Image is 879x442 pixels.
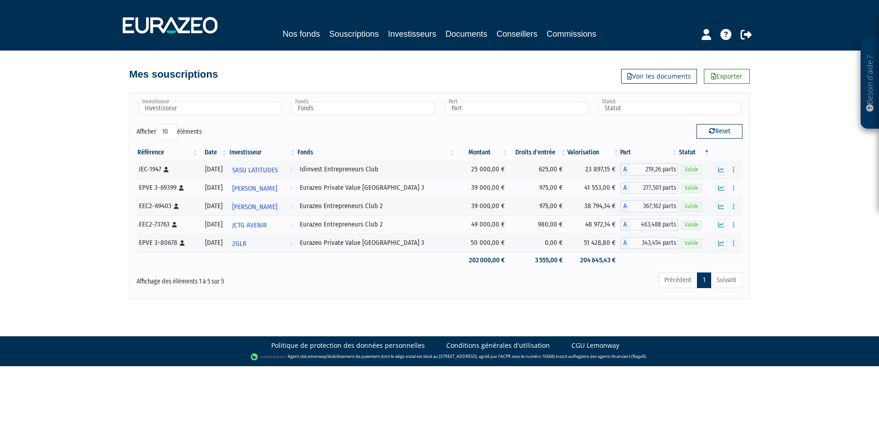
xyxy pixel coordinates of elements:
[228,197,297,215] a: [PERSON_NAME]
[620,164,679,176] div: A - Idinvest Entrepreneurs Club
[445,28,487,40] a: Documents
[620,182,679,194] div: A - Eurazeo Private Value Europe 3
[300,238,453,248] div: Eurazeo Private Value [GEOGRAPHIC_DATA] 3
[290,162,293,179] i: Voir l'investisseur
[456,179,509,197] td: 39 000,00 €
[446,341,550,350] a: Conditions générales d'utilisation
[678,145,711,160] th: Statut : activer pour trier la colonne par ordre d&eacute;croissant
[620,182,629,194] span: A
[137,145,199,160] th: Référence : activer pour trier la colonne par ordre croissant
[174,204,179,209] i: [Français] Personne physique
[202,238,225,248] div: [DATE]
[456,252,509,268] td: 202 000,00 €
[9,352,870,362] div: - Agent de (établissement de paiement dont le siège social est situé au [STREET_ADDRESS], agréé p...
[228,160,297,179] a: SASU LATITUDES
[696,124,742,139] button: Reset
[509,215,568,234] td: 980,00 €
[567,252,620,268] td: 204 645,43 €
[629,219,679,231] span: 463,488 parts
[629,237,679,249] span: 343,454 parts
[228,215,297,234] a: JCTG AVENIR
[232,217,267,234] span: JCTG AVENIR
[509,197,568,215] td: 975,00 €
[681,184,702,193] span: Valide
[139,164,196,174] div: IEC-1947
[232,235,246,252] span: 2GLR
[509,145,568,160] th: Droits d'entrée: activer pour trier la colonne par ordre croissant
[129,69,218,80] h4: Mes souscriptions
[139,183,196,193] div: EPVE 3-69399
[139,201,196,211] div: EEC2-69403
[290,180,293,197] i: Voir l'investisseur
[681,165,702,174] span: Valide
[202,164,225,174] div: [DATE]
[620,219,629,231] span: A
[629,182,679,194] span: 277,501 parts
[297,145,456,160] th: Fonds: activer pour trier la colonne par ordre croissant
[179,185,184,191] i: [Français] Personne physique
[573,353,646,359] a: Registre des agents financiers (Regafi)
[620,145,679,160] th: Part: activer pour trier la colonne par ordre croissant
[137,272,381,286] div: Affichage des éléments 1 à 5 sur 5
[509,252,568,268] td: 3 555,00 €
[620,200,629,212] span: A
[300,183,453,193] div: Eurazeo Private Value [GEOGRAPHIC_DATA] 3
[567,145,620,160] th: Valorisation: activer pour trier la colonne par ordre croissant
[681,221,702,229] span: Valide
[228,179,297,197] a: [PERSON_NAME]
[620,237,679,249] div: A - Eurazeo Private Value Europe 3
[123,17,217,34] img: 1732889491-logotype_eurazeo_blanc_rvb.png
[567,197,620,215] td: 38 794,34 €
[704,69,750,84] a: Exporter
[567,160,620,179] td: 23 897,15 €
[137,124,202,140] label: Afficher éléments
[497,28,537,40] a: Conseillers
[620,200,679,212] div: A - Eurazeo Entrepreneurs Club 2
[567,234,620,252] td: 51 428,80 €
[681,202,702,211] span: Valide
[202,183,225,193] div: [DATE]
[199,145,228,160] th: Date: activer pour trier la colonne par ordre croissant
[629,164,679,176] span: 219,26 parts
[305,353,326,359] a: Lemonway
[172,222,177,227] i: [Français] Personne physique
[271,341,425,350] a: Politique de protection des données personnelles
[621,69,697,84] a: Voir les documents
[156,124,177,140] select: Afficheréléments
[456,234,509,252] td: 50 000,00 €
[290,198,293,215] i: Voir l'investisseur
[547,28,596,40] a: Commissions
[300,201,453,211] div: Eurazeo Entrepreneurs Club 2
[232,198,277,215] span: [PERSON_NAME]
[202,201,225,211] div: [DATE]
[202,220,225,229] div: [DATE]
[139,238,196,248] div: EPVE 3-80678
[228,234,297,252] a: 2GLR
[620,164,629,176] span: A
[283,28,320,40] a: Nos fonds
[620,237,629,249] span: A
[139,220,196,229] div: EEC2-73763
[300,164,453,174] div: Idinvest Entrepreneurs Club
[456,197,509,215] td: 39 000,00 €
[228,145,297,160] th: Investisseur: activer pour trier la colonne par ordre croissant
[681,239,702,248] span: Valide
[509,234,568,252] td: 0,00 €
[232,162,278,179] span: SASU LATITUDES
[290,217,293,234] i: Voir l'investisseur
[232,180,277,197] span: [PERSON_NAME]
[865,42,875,125] p: Besoin d'aide ?
[509,160,568,179] td: 625,00 €
[456,215,509,234] td: 49 000,00 €
[251,352,286,362] img: logo-lemonway.png
[456,145,509,160] th: Montant: activer pour trier la colonne par ordre croissant
[290,235,293,252] i: Voir l'investisseur
[164,167,169,172] i: [Français] Personne physique
[456,160,509,179] td: 25 000,00 €
[180,240,185,246] i: [Français] Personne physique
[388,28,436,40] a: Investisseurs
[567,215,620,234] td: 48 972,14 €
[509,179,568,197] td: 975,00 €
[620,219,679,231] div: A - Eurazeo Entrepreneurs Club 2
[567,179,620,197] td: 41 553,00 €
